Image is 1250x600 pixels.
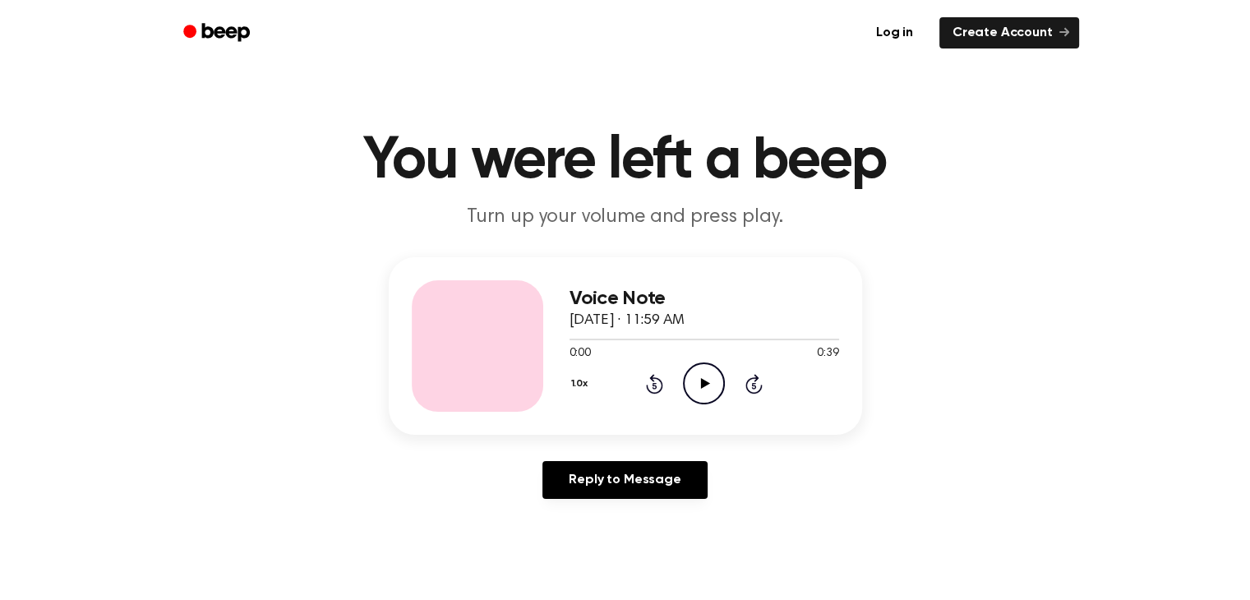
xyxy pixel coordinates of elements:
span: 0:39 [817,345,838,362]
span: 0:00 [570,345,591,362]
button: 1.0x [570,370,594,398]
a: Reply to Message [542,461,707,499]
a: Create Account [939,17,1079,48]
h3: Voice Note [570,288,839,310]
a: Log in [860,14,929,52]
p: Turn up your volume and press play. [310,204,941,231]
span: [DATE] · 11:59 AM [570,313,685,328]
a: Beep [172,17,265,49]
h1: You were left a beep [205,132,1046,191]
